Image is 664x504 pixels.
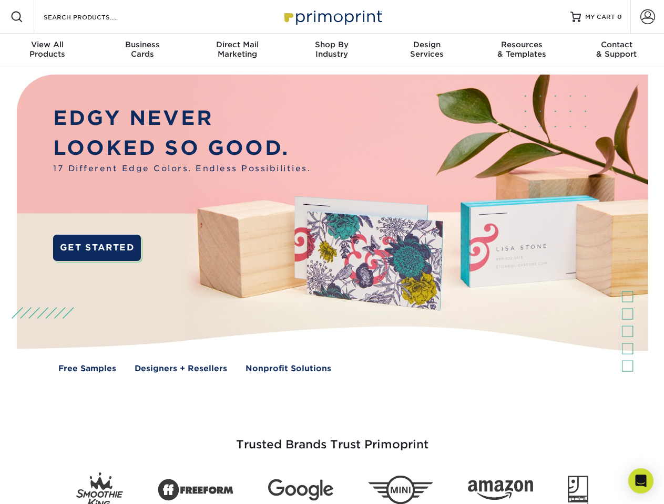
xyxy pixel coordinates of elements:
a: BusinessCards [95,34,189,67]
h3: Trusted Brands Trust Primoprint [25,413,640,464]
img: Goodwill [568,476,588,504]
div: & Templates [474,40,569,59]
span: Shop By [284,40,379,49]
span: Design [380,40,474,49]
div: Industry [284,40,379,59]
span: Business [95,40,189,49]
img: Amazon [468,480,533,500]
a: Designers + Resellers [135,363,227,375]
a: Direct MailMarketing [190,34,284,67]
a: Resources& Templates [474,34,569,67]
div: Services [380,40,474,59]
span: Resources [474,40,569,49]
p: LOOKED SO GOOD. [53,133,311,163]
div: & Support [569,40,664,59]
a: DesignServices [380,34,474,67]
span: Contact [569,40,664,49]
span: 17 Different Edge Colors. Endless Possibilities. [53,163,311,175]
a: GET STARTED [53,235,141,261]
span: Direct Mail [190,40,284,49]
input: SEARCH PRODUCTS..... [43,10,145,23]
span: 0 [617,13,622,20]
div: Open Intercom Messenger [628,468,653,493]
img: Primoprint [280,5,385,28]
iframe: Google Customer Reviews [3,472,89,500]
div: Cards [95,40,189,59]
span: MY CART [585,13,615,22]
a: Nonprofit Solutions [246,363,331,375]
div: Marketing [190,40,284,59]
a: Free Samples [58,363,116,375]
a: Shop ByIndustry [284,34,379,67]
img: Google [268,479,333,501]
p: EDGY NEVER [53,103,311,133]
a: Contact& Support [569,34,664,67]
